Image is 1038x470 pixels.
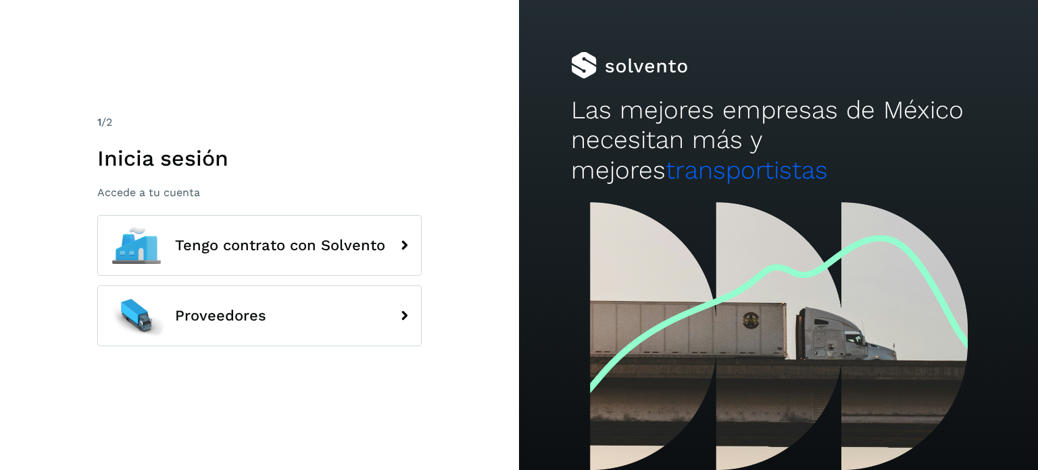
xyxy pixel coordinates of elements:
[666,156,828,185] span: transportistas
[97,145,422,171] h1: Inicia sesión
[97,116,101,128] span: 1
[175,237,385,254] span: Tengo contrato con Solvento
[571,95,986,185] h2: Las mejores empresas de México necesitan más y mejores
[97,215,422,276] button: Tengo contrato con Solvento
[97,285,422,346] button: Proveedores
[175,308,266,324] span: Proveedores
[97,114,422,131] div: /2
[97,186,422,199] p: Accede a tu cuenta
